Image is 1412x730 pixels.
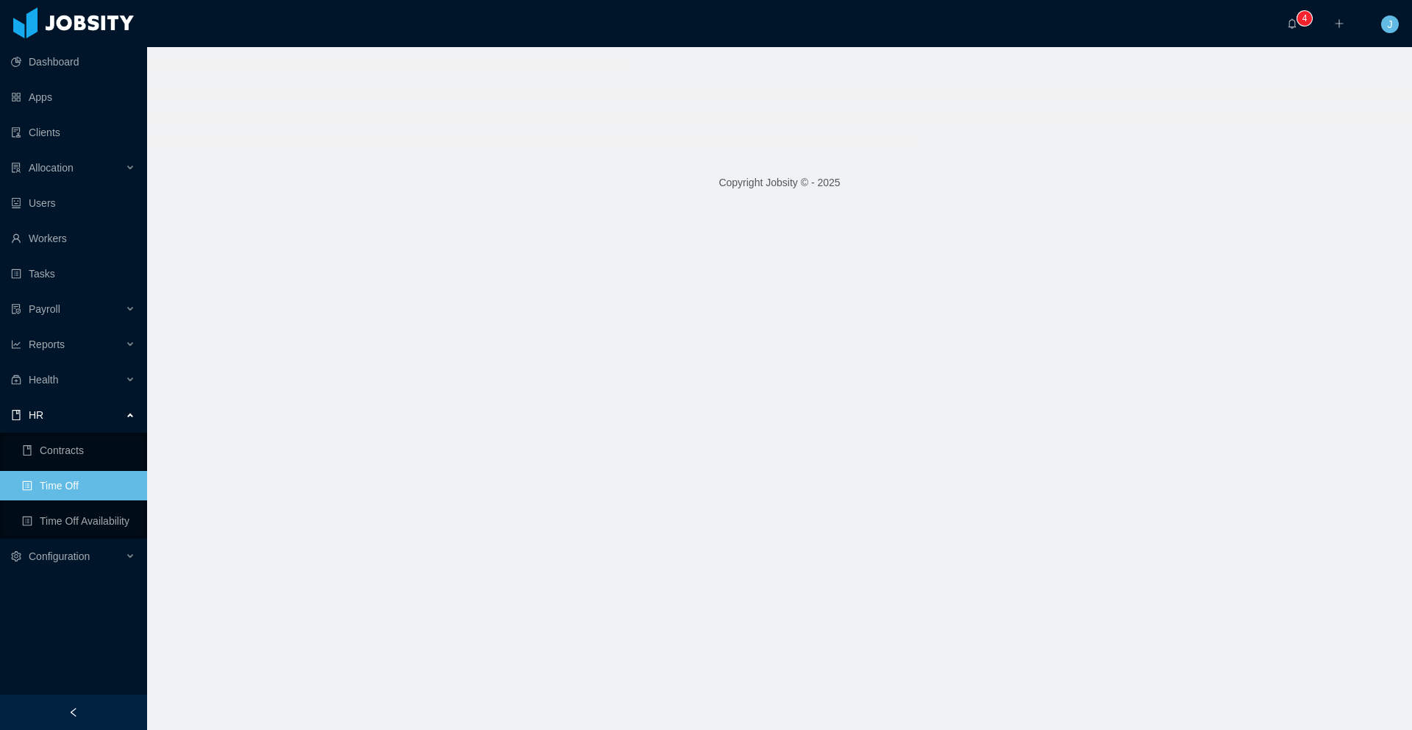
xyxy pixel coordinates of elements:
[11,118,135,147] a: icon: auditClients
[11,375,21,385] i: icon: medicine-box
[11,82,135,112] a: icon: appstoreApps
[29,374,58,386] span: Health
[11,188,135,218] a: icon: robotUsers
[1287,18,1297,29] i: icon: bell
[1297,11,1312,26] sup: 4
[1334,18,1344,29] i: icon: plus
[11,551,21,561] i: icon: setting
[29,339,65,350] span: Reports
[11,163,21,173] i: icon: solution
[29,162,74,174] span: Allocation
[22,506,135,536] a: icon: profileTime Off Availability
[11,259,135,288] a: icon: profileTasks
[1302,11,1308,26] p: 4
[11,339,21,350] i: icon: line-chart
[22,436,135,465] a: icon: bookContracts
[29,409,43,421] span: HR
[11,304,21,314] i: icon: file-protect
[22,471,135,500] a: icon: profileTime Off
[29,303,60,315] span: Payroll
[1388,15,1393,33] span: J
[29,550,90,562] span: Configuration
[147,157,1412,208] footer: Copyright Jobsity © - 2025
[11,410,21,420] i: icon: book
[11,224,135,253] a: icon: userWorkers
[11,47,135,77] a: icon: pie-chartDashboard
